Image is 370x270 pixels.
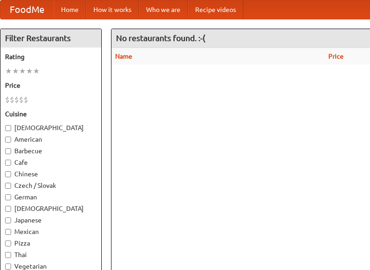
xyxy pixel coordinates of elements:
li: $ [19,95,24,105]
label: Pizza [5,239,97,248]
input: Barbecue [5,148,11,154]
h5: Price [5,81,97,90]
li: $ [5,95,10,105]
input: Mexican [5,229,11,235]
label: [DEMOGRAPHIC_DATA] [5,204,97,213]
a: Recipe videos [188,0,243,19]
li: $ [10,95,14,105]
ng-pluralize: No restaurants found. :-( [116,34,205,42]
a: Home [54,0,86,19]
input: Vegetarian [5,264,11,270]
label: Cafe [5,158,97,167]
label: Chinese [5,169,97,179]
li: ★ [5,66,12,76]
li: ★ [12,66,19,76]
label: Japanese [5,216,97,225]
h5: Rating [5,52,97,61]
a: How it works [86,0,139,19]
a: Name [115,53,132,60]
label: American [5,135,97,144]
h5: Cuisine [5,109,97,119]
label: Barbecue [5,146,97,156]
li: $ [14,95,19,105]
li: ★ [26,66,33,76]
input: Chinese [5,171,11,177]
input: Pizza [5,240,11,246]
li: ★ [19,66,26,76]
input: Cafe [5,160,11,166]
input: American [5,137,11,143]
label: German [5,192,97,202]
input: Thai [5,252,11,258]
li: ★ [33,66,40,76]
input: Japanese [5,217,11,223]
h4: Filter Restaurants [0,29,101,48]
a: Who we are [139,0,188,19]
label: Mexican [5,227,97,236]
label: Czech / Slovak [5,181,97,190]
a: FoodMe [0,0,54,19]
label: [DEMOGRAPHIC_DATA] [5,123,97,132]
input: [DEMOGRAPHIC_DATA] [5,206,11,212]
a: Price [328,53,344,60]
input: German [5,194,11,200]
li: $ [24,95,28,105]
input: [DEMOGRAPHIC_DATA] [5,125,11,131]
label: Thai [5,250,97,259]
input: Czech / Slovak [5,183,11,189]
